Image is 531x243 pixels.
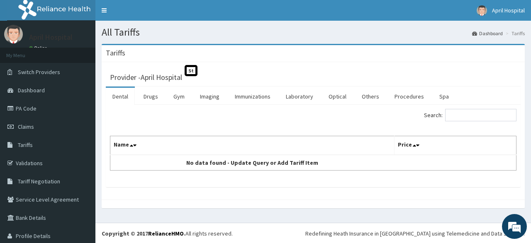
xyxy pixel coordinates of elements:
[106,49,125,57] h3: Tariffs
[4,25,23,43] img: User Image
[110,155,395,171] td: No data found - Update Query or Add Tariff Item
[424,109,516,121] label: Search:
[492,7,525,14] span: April Hospital
[477,5,487,16] img: User Image
[18,123,34,130] span: Claims
[102,230,185,237] strong: Copyright © 2017 .
[18,141,33,149] span: Tariffs
[433,88,455,105] a: Spa
[18,178,60,185] span: Tariff Negotiation
[18,68,60,76] span: Switch Providers
[167,88,191,105] a: Gym
[388,88,431,105] a: Procedures
[110,136,395,155] th: Name
[106,88,135,105] a: Dental
[279,88,320,105] a: Laboratory
[355,88,386,105] a: Others
[18,87,45,94] span: Dashboard
[395,136,516,155] th: Price
[29,34,73,41] p: April Hospital
[445,109,516,121] input: Search:
[148,230,184,237] a: RelianceHMO
[102,27,525,38] h1: All Tariffs
[228,88,277,105] a: Immunizations
[305,229,525,238] div: Redefining Heath Insurance in [GEOGRAPHIC_DATA] using Telemedicine and Data Science!
[110,74,182,81] h3: Provider - April Hospital
[322,88,353,105] a: Optical
[193,88,226,105] a: Imaging
[185,65,197,76] span: St
[29,45,49,51] a: Online
[504,30,525,37] li: Tariffs
[137,88,165,105] a: Drugs
[472,30,503,37] a: Dashboard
